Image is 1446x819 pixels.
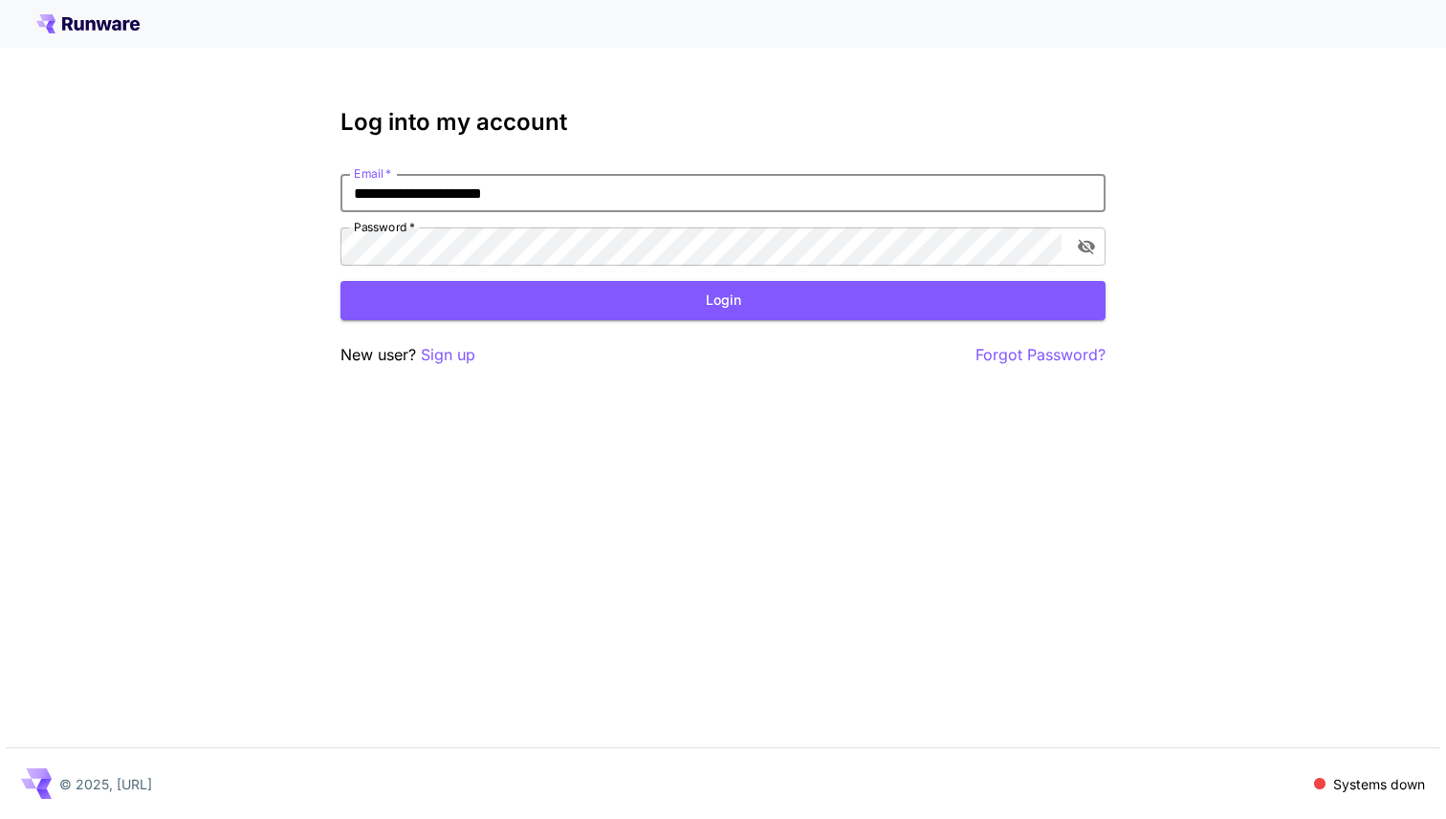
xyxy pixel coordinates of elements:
p: © 2025, [URL] [59,774,152,794]
label: Password [354,219,415,235]
button: toggle password visibility [1069,229,1104,264]
button: Login [340,281,1106,320]
button: Sign up [421,343,475,367]
h3: Log into my account [340,109,1106,136]
button: Forgot Password? [975,343,1106,367]
p: Systems down [1333,774,1425,794]
label: Email [354,165,391,182]
p: New user? [340,343,475,367]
